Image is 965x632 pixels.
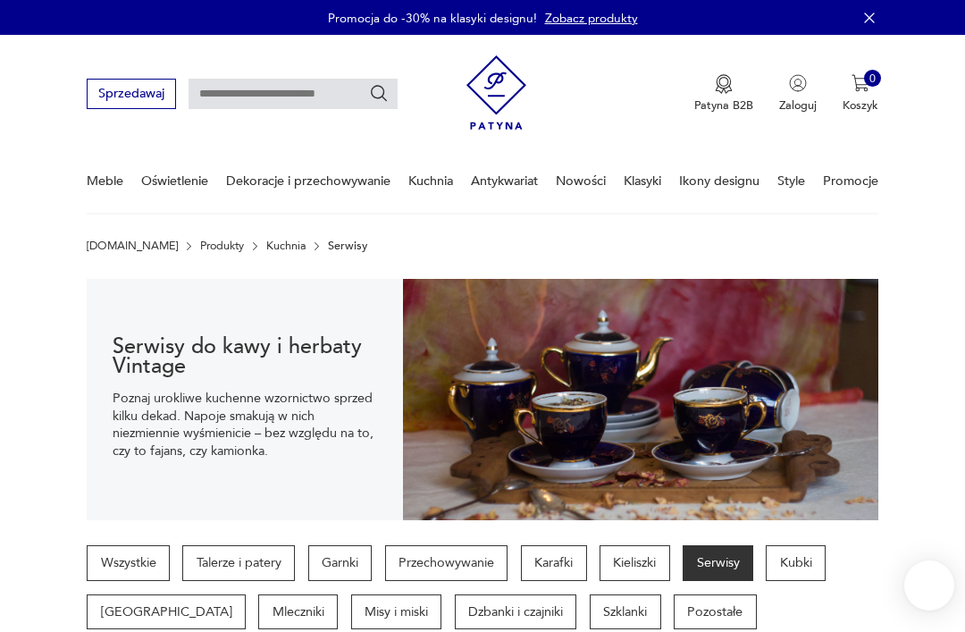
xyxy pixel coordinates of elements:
button: Szukaj [369,84,389,104]
button: Zaloguj [779,74,817,114]
a: Misy i miski [351,594,442,630]
a: Talerze i patery [182,545,295,581]
a: Oświetlenie [141,150,208,212]
img: Ikona koszyka [852,74,869,92]
img: 6c3219ab6e0285d0a5357e1c40c362de.jpg [403,279,877,520]
a: Przechowywanie [385,545,508,581]
a: Meble [87,150,123,212]
a: Nowości [556,150,606,212]
a: Dzbanki i czajniki [455,594,577,630]
p: Koszyk [843,97,878,114]
a: Karafki [521,545,587,581]
a: Ikona medaluPatyna B2B [694,74,753,114]
p: Serwisy [328,240,367,252]
button: Sprzedawaj [87,79,175,108]
p: Patyna B2B [694,97,753,114]
img: Ikonka użytkownika [789,74,807,92]
p: Promocja do -30% na klasyki designu! [328,10,537,27]
a: Garnki [308,545,373,581]
a: Kuchnia [266,240,306,252]
a: Mleczniki [258,594,338,630]
a: [GEOGRAPHIC_DATA] [87,594,246,630]
a: Produkty [200,240,244,252]
button: 0Koszyk [843,74,878,114]
img: Patyna - sklep z meblami i dekoracjami vintage [466,49,526,136]
a: Promocje [823,150,878,212]
a: Sprzedawaj [87,89,175,100]
img: Ikona medalu [715,74,733,94]
a: Kubki [766,545,826,581]
a: Antykwariat [471,150,538,212]
div: 0 [864,70,882,88]
a: Serwisy [683,545,753,581]
a: Pozostałe [674,594,757,630]
a: Klasyki [624,150,661,212]
a: Kieliszki [600,545,670,581]
p: Zaloguj [779,97,817,114]
h1: Serwisy do kawy i herbaty Vintage [113,338,378,376]
a: Zobacz produkty [545,10,638,27]
a: Dekoracje i przechowywanie [226,150,390,212]
a: Wszystkie [87,545,170,581]
a: Szklanki [590,594,661,630]
a: [DOMAIN_NAME] [87,240,178,252]
p: Poznaj urokliwe kuchenne wzornictwo sprzed kilku dekad. Napoje smakują w nich niezmiennie wyśmien... [113,390,378,460]
iframe: Smartsupp widget button [904,560,954,611]
button: Patyna B2B [694,74,753,114]
a: Style [777,150,805,212]
a: Kuchnia [408,150,453,212]
a: Ikony designu [679,150,759,212]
